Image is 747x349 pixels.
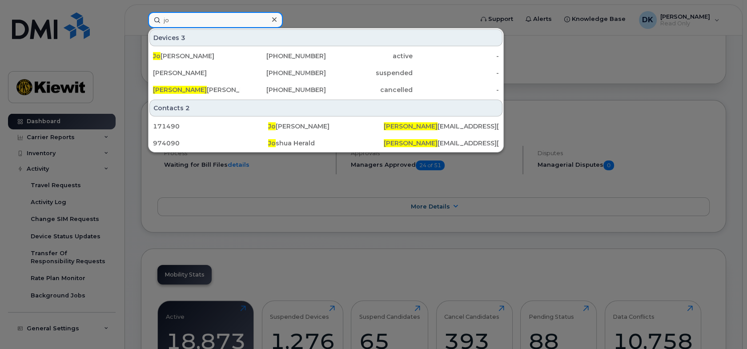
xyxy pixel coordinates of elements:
div: [PERSON_NAME] [268,122,383,131]
span: [PERSON_NAME] [384,139,438,147]
a: Jo[PERSON_NAME][PHONE_NUMBER]active- [149,48,502,64]
input: Find something... [148,12,283,28]
iframe: Messenger Launcher [708,310,740,342]
a: [PERSON_NAME][PHONE_NUMBER]suspended- [149,65,502,81]
div: [PHONE_NUMBER] [240,68,326,77]
span: Jo [268,139,276,147]
div: [EMAIL_ADDRESS][PERSON_NAME][PERSON_NAME][DOMAIN_NAME] [384,122,499,131]
span: [PERSON_NAME] [153,86,207,94]
div: Contacts [149,100,502,116]
div: - [413,85,499,94]
div: [EMAIL_ADDRESS][PERSON_NAME][DOMAIN_NAME] [384,139,499,148]
div: active [326,52,413,60]
div: - [413,68,499,77]
div: [PERSON_NAME] [153,68,240,77]
span: 3 [181,33,185,42]
span: [PERSON_NAME] [384,122,438,130]
span: Jo [268,122,276,130]
div: [PERSON_NAME] [153,52,240,60]
div: [PHONE_NUMBER] [240,52,326,60]
div: - [413,52,499,60]
a: 974090Joshua Herald[PERSON_NAME][EMAIL_ADDRESS][PERSON_NAME][DOMAIN_NAME] [149,135,502,151]
a: 171490Jo[PERSON_NAME][PERSON_NAME][EMAIL_ADDRESS][PERSON_NAME][PERSON_NAME][DOMAIN_NAME] [149,118,502,134]
div: shua Herald [268,139,383,148]
div: [PERSON_NAME] [153,85,240,94]
div: 974090 [153,139,268,148]
div: suspended [326,68,413,77]
div: cancelled [326,85,413,94]
div: 171490 [153,122,268,131]
a: [PERSON_NAME][PERSON_NAME][PHONE_NUMBER]cancelled- [149,82,502,98]
span: 2 [185,104,190,112]
div: Devices [149,29,502,46]
div: [PHONE_NUMBER] [240,85,326,94]
span: Jo [153,52,161,60]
